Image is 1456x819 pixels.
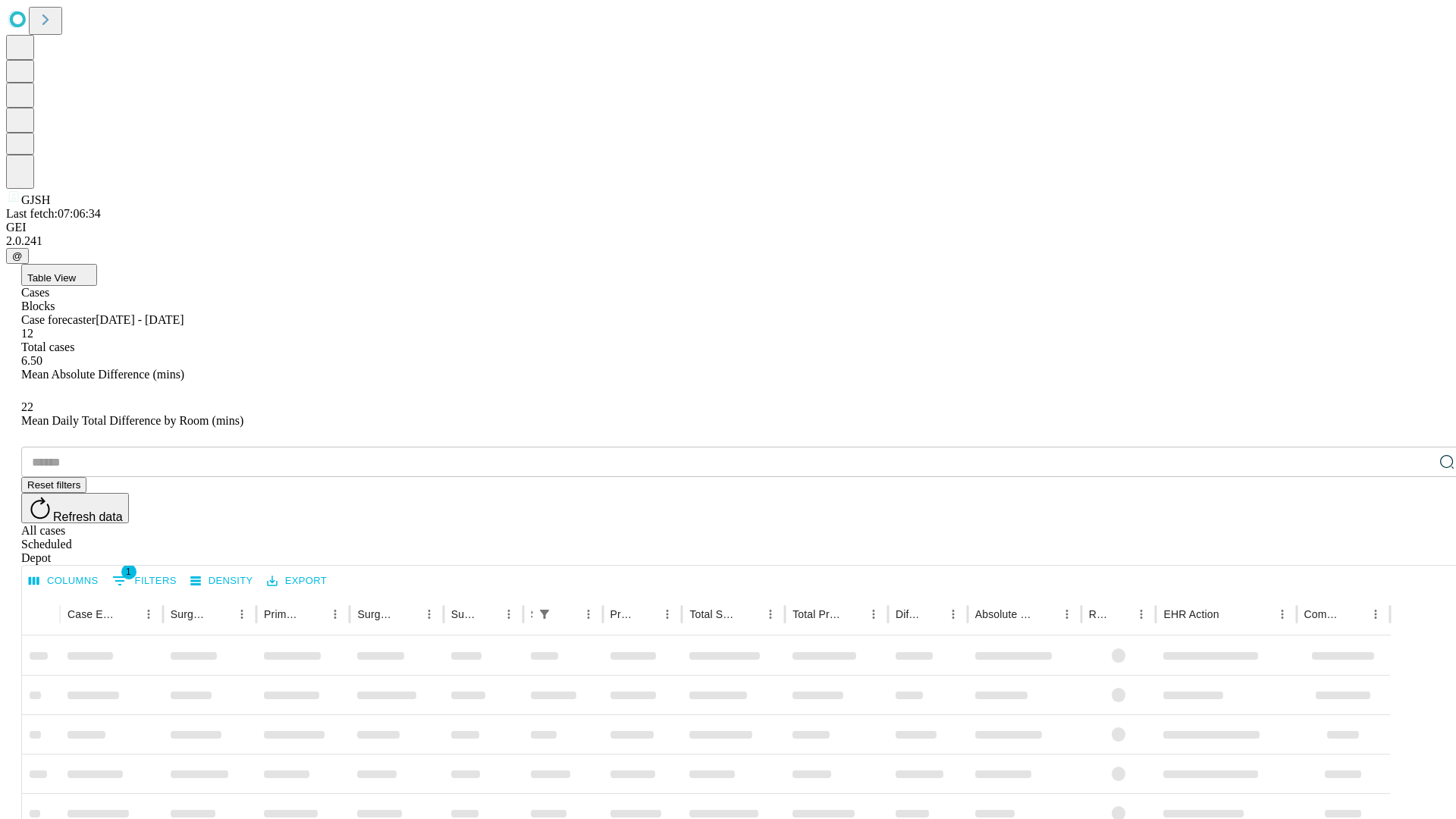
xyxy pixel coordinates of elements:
button: Refresh data [21,493,129,523]
button: Table View [21,264,97,286]
div: 2.0.241 [6,234,1450,248]
button: Sort [210,604,231,625]
div: Case Epic Id [67,608,115,620]
div: Surgery Date [451,608,475,620]
button: Menu [863,604,884,625]
span: @ [12,250,23,262]
span: Last fetch: 07:06:34 [6,207,101,220]
div: 1 active filter [534,604,555,625]
button: Menu [760,604,781,625]
button: Sort [635,604,657,625]
span: [DATE] - [DATE] [96,313,184,326]
span: Mean Daily Total Difference by Room (mins) [21,414,243,427]
div: Predicted In Room Duration [610,608,635,620]
button: Show filters [534,604,555,625]
button: Menu [498,604,519,625]
div: EHR Action [1163,608,1219,620]
div: Absolute Difference [975,608,1034,620]
div: Comments [1304,608,1342,620]
button: Menu [419,604,440,625]
button: Menu [1272,604,1293,625]
button: Menu [138,604,159,625]
button: Sort [557,604,578,625]
button: Sort [117,604,138,625]
span: Case forecaster [21,313,96,326]
div: Total Predicted Duration [792,608,840,620]
div: Resolved in EHR [1089,608,1109,620]
div: Scheduled In Room Duration [531,608,532,620]
button: Sort [303,604,325,625]
span: Refresh data [53,510,123,523]
span: 22 [21,400,33,413]
button: Sort [842,604,863,625]
span: 6.50 [21,354,42,367]
div: GEI [6,221,1450,234]
span: 12 [21,327,33,340]
button: Menu [231,604,253,625]
button: Select columns [25,570,102,593]
span: Reset filters [27,479,80,491]
button: Sort [1109,604,1131,625]
button: Sort [1221,604,1242,625]
button: Sort [397,604,419,625]
button: Show filters [108,569,180,593]
button: Menu [657,604,678,625]
div: Difference [896,608,920,620]
button: Sort [1344,604,1365,625]
span: Mean Absolute Difference (mins) [21,368,184,381]
button: Export [263,570,331,593]
span: Total cases [21,340,74,353]
button: Menu [943,604,964,625]
button: Menu [578,604,599,625]
span: Table View [27,272,76,284]
button: Reset filters [21,477,86,493]
div: Total Scheduled Duration [689,608,737,620]
button: @ [6,248,29,264]
button: Sort [1035,604,1056,625]
button: Sort [477,604,498,625]
button: Menu [1365,604,1386,625]
button: Menu [325,604,346,625]
span: GJSH [21,193,50,206]
button: Density [187,570,257,593]
div: Primary Service [264,608,302,620]
button: Menu [1131,604,1152,625]
span: 1 [121,564,136,579]
div: Surgery Name [357,608,395,620]
button: Sort [739,604,760,625]
button: Menu [1056,604,1078,625]
div: Surgeon Name [171,608,209,620]
button: Sort [921,604,943,625]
